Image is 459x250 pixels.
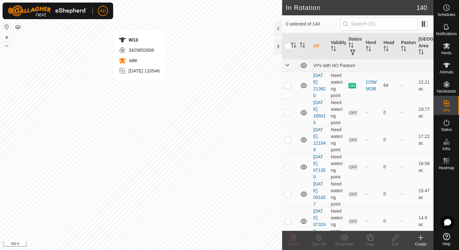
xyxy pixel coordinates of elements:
[8,5,87,17] img: Gallagher Logo
[436,32,457,36] span: Notifications
[313,73,326,98] a: [DATE] 213620
[328,33,346,59] th: Validity
[366,47,371,52] p-sorticon: Activate to sort
[381,33,398,59] th: Head
[306,241,331,247] div: Turn Off
[381,208,398,235] td: 0
[442,147,450,151] span: Infra
[366,163,378,170] div: -
[328,180,346,208] td: Need watering point
[14,23,22,31] button: Map Layers
[348,43,353,49] p-sorticon: Activate to sort
[348,110,358,116] span: OFF
[348,219,358,224] span: OFF
[366,136,378,143] div: -
[300,43,305,49] p-sorticon: Activate to sort
[313,208,326,234] a: [DATE] 073249
[286,4,417,11] h2: In Rotation
[363,33,381,59] th: Herd
[398,180,416,208] td: -
[313,127,326,152] a: [DATE] 121049
[127,58,137,63] span: sale
[328,153,346,180] td: Need watering point
[366,191,378,197] div: -
[116,242,140,247] a: Privacy Policy
[398,126,416,153] td: -
[100,8,106,14] span: AD
[348,137,358,143] span: OFF
[346,33,363,59] th: Status
[437,13,455,17] span: Schedules
[439,166,454,170] span: Heatmap
[328,208,346,235] td: Need watering point
[434,231,459,248] a: Help
[381,72,398,99] td: 64
[328,72,346,99] td: Need watering point
[416,99,433,126] td: 19.77 ac
[401,47,406,52] p-sorticon: Activate to sort
[416,33,433,59] th: [GEOGRAPHIC_DATA] Area
[286,21,340,27] span: 0 selected of 140
[398,153,416,180] td: -
[328,126,346,153] td: Need watering point
[119,46,160,54] div: 3429652606
[416,126,433,153] td: 17.22 ac
[313,100,326,125] a: [DATE] 185015
[348,192,358,197] span: OFF
[147,242,166,247] a: Contact Us
[416,153,433,180] td: 16.58 ac
[313,63,431,68] div: VPs with NO Pasture
[366,109,378,116] div: -
[331,241,357,247] div: Show/Hide
[398,99,416,126] td: -
[288,242,299,246] span: Delete
[357,241,382,247] div: Copy
[416,72,433,99] td: 12.21 ac
[443,109,450,112] span: VPs
[381,126,398,153] td: 0
[313,181,326,207] a: [DATE] 091427
[398,72,416,99] td: -
[311,33,328,59] th: VP
[441,128,452,132] span: Status
[381,153,398,180] td: 0
[417,3,427,12] span: 140
[328,99,346,126] td: Need watering point
[441,51,451,55] span: Herds
[348,83,356,88] span: ON
[416,180,433,208] td: 15.47 ac
[419,50,424,55] p-sorticon: Activate to sort
[398,208,416,235] td: -
[381,180,398,208] td: 0
[442,242,450,246] span: Help
[381,99,398,126] td: 0
[291,43,296,49] p-sorticon: Activate to sort
[382,241,408,247] div: Edit
[416,208,433,235] td: 14.9 ac
[383,47,389,52] p-sorticon: Activate to sort
[366,79,378,92] div: COW MOB
[348,164,358,170] span: OFF
[331,47,336,52] p-sorticon: Activate to sort
[340,17,418,31] input: Search (S)
[313,154,326,179] a: [DATE] 071350
[398,33,416,59] th: Pasture
[437,89,456,93] span: Neckbands
[3,42,11,49] button: –
[3,34,11,41] button: +
[440,70,453,74] span: Animals
[119,36,160,44] div: W13
[408,241,433,247] div: Create
[366,218,378,224] div: -
[119,67,160,75] div: [DATE] 120546
[3,23,11,31] button: Reset Map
